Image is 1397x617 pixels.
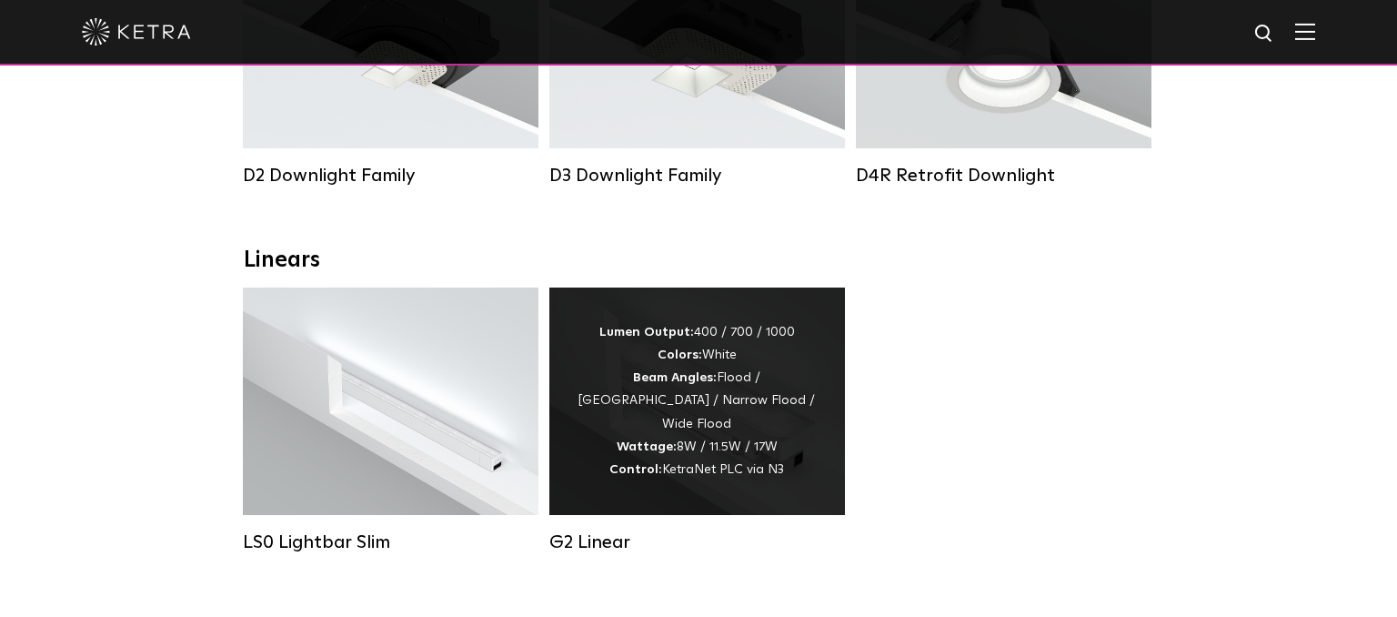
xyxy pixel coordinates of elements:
a: LS0 Lightbar Slim Lumen Output:200 / 350Colors:White / BlackControl:X96 Controller [243,288,538,553]
img: Hamburger%20Nav.svg [1295,23,1315,40]
strong: Wattage: [617,440,677,453]
strong: Colors: [658,349,702,361]
div: G2 Linear [549,531,845,553]
div: D2 Downlight Family [243,165,538,187]
strong: Beam Angles: [633,371,717,384]
img: ketra-logo-2019-white [82,18,191,46]
strong: Lumen Output: [599,326,694,339]
a: G2 Linear Lumen Output:400 / 700 / 1000Colors:WhiteBeam Angles:Flood / [GEOGRAPHIC_DATA] / Narrow... [549,288,845,553]
div: Linears [244,248,1153,274]
img: search icon [1253,23,1276,46]
div: 400 / 700 / 1000 White Flood / [GEOGRAPHIC_DATA] / Narrow Flood / Wide Flood 8W / 11.5W / 17W Ket... [577,321,818,481]
div: D4R Retrofit Downlight [856,165,1151,187]
strong: Control: [609,463,662,476]
div: D3 Downlight Family [549,165,845,187]
div: LS0 Lightbar Slim [243,531,538,553]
